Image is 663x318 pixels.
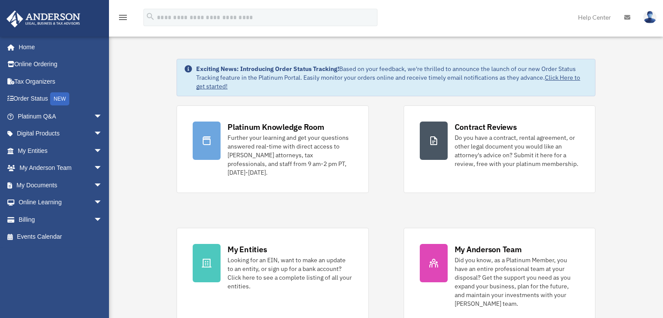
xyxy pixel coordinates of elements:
div: NEW [50,92,69,105]
div: My Anderson Team [455,244,522,255]
a: My Anderson Teamarrow_drop_down [6,159,116,177]
a: menu [118,15,128,23]
span: arrow_drop_down [94,125,111,143]
i: menu [118,12,128,23]
span: arrow_drop_down [94,142,111,160]
a: Tax Organizers [6,73,116,90]
i: search [146,12,155,21]
a: Online Ordering [6,56,116,73]
img: User Pic [643,11,656,24]
div: My Entities [228,244,267,255]
a: Platinum Q&Aarrow_drop_down [6,108,116,125]
span: arrow_drop_down [94,176,111,194]
div: Further your learning and get your questions answered real-time with direct access to [PERSON_NAM... [228,133,352,177]
div: Did you know, as a Platinum Member, you have an entire professional team at your disposal? Get th... [455,256,579,308]
span: arrow_drop_down [94,159,111,177]
span: arrow_drop_down [94,194,111,212]
div: Do you have a contract, rental agreement, or other legal document you would like an attorney's ad... [455,133,579,168]
span: arrow_drop_down [94,108,111,125]
img: Anderson Advisors Platinum Portal [4,10,83,27]
a: Platinum Knowledge Room Further your learning and get your questions answered real-time with dire... [177,105,368,193]
a: Events Calendar [6,228,116,246]
span: arrow_drop_down [94,211,111,229]
strong: Exciting News: Introducing Order Status Tracking! [196,65,339,73]
a: My Entitiesarrow_drop_down [6,142,116,159]
a: Contract Reviews Do you have a contract, rental agreement, or other legal document you would like... [404,105,595,193]
div: Based on your feedback, we're thrilled to announce the launch of our new Order Status Tracking fe... [196,64,588,91]
a: Digital Productsarrow_drop_down [6,125,116,142]
a: Order StatusNEW [6,90,116,108]
div: Contract Reviews [455,122,517,132]
div: Looking for an EIN, want to make an update to an entity, or sign up for a bank account? Click her... [228,256,352,291]
a: Home [6,38,111,56]
div: Platinum Knowledge Room [228,122,324,132]
a: Online Learningarrow_drop_down [6,194,116,211]
a: My Documentsarrow_drop_down [6,176,116,194]
a: Click Here to get started! [196,74,580,90]
a: Billingarrow_drop_down [6,211,116,228]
